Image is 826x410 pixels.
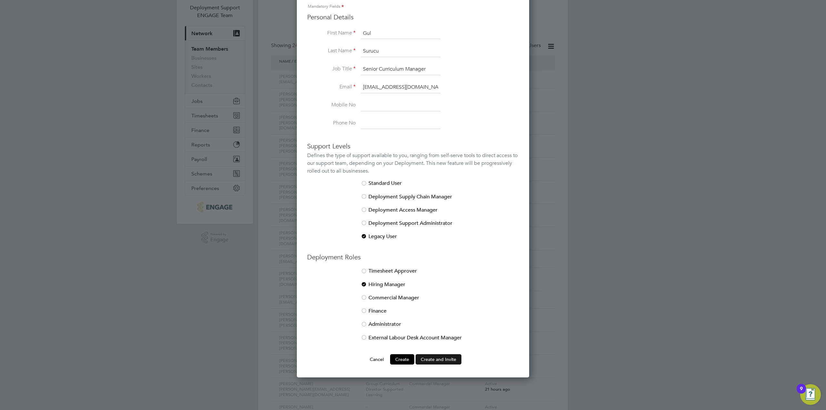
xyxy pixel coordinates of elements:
li: Administrator [307,321,519,334]
li: Commercial Manager [307,295,519,308]
li: Hiring Manager [307,281,519,295]
li: Finance [307,308,519,321]
div: 9 [800,389,803,397]
button: Create [390,354,414,365]
li: External Labour Desk Account Manager [307,335,519,348]
li: Legacy User [307,233,519,240]
label: Last Name [307,47,356,54]
button: Cancel [365,354,389,365]
label: Email [307,84,356,90]
li: Deployment Supply Chain Manager [307,194,519,207]
button: Create and Invite [416,354,461,365]
div: Mandatory Fields [307,3,519,10]
h3: Personal Details [307,13,519,21]
li: Deployment Access Manager [307,207,519,220]
button: Open Resource Center, 9 new notifications [800,384,821,405]
label: Job Title [307,65,356,72]
li: Deployment Support Administrator [307,220,519,233]
label: Mobile No [307,102,356,108]
label: Phone No [307,120,356,126]
div: Defines the type of support available to you, ranging from self-serve tools to direct access to o... [307,152,519,175]
li: Timesheet Approver [307,268,519,281]
h3: Deployment Roles [307,253,519,261]
h3: Support Levels [307,142,519,150]
label: First Name [307,30,356,36]
li: Standard User [307,180,519,193]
